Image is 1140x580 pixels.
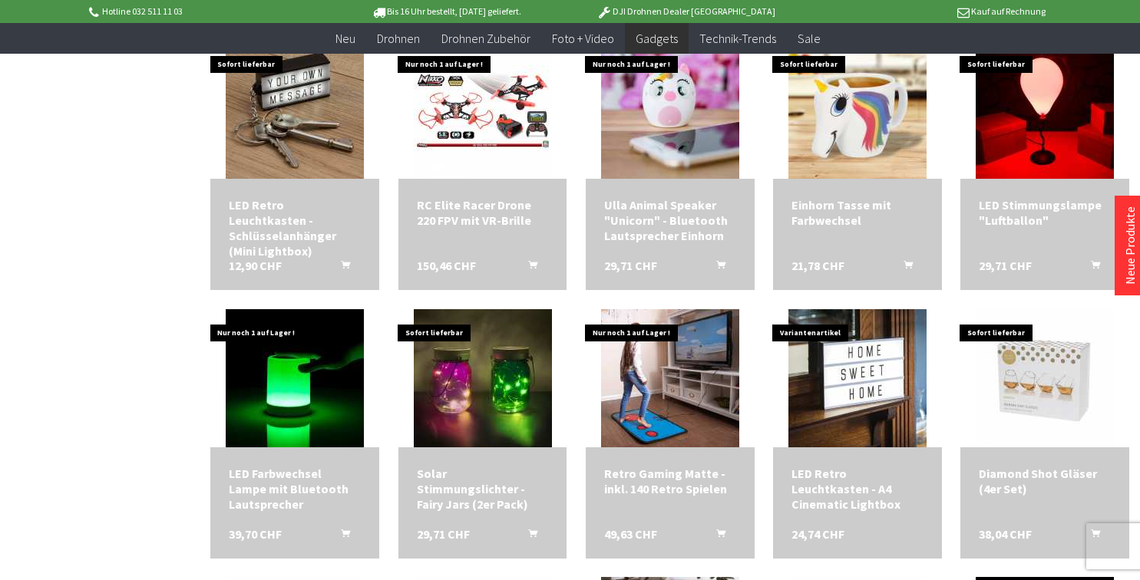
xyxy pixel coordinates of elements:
span: 29,71 CHF [979,258,1032,273]
button: In den Warenkorb [1072,526,1109,546]
img: Ulla Animal Speaker "Unicorn" - Bluetooth Lautsprecher Einhorn [601,41,739,179]
button: In den Warenkorb [885,258,922,278]
a: Technik-Trends [689,23,787,54]
a: LED Stimmungslampe "Luftballon" 29,71 CHF In den Warenkorb [979,197,1111,228]
span: 29,71 CHF [604,258,657,273]
span: Neu [335,31,355,46]
span: 24,74 CHF [791,526,844,542]
div: LED Retro Leuchtkasten - A4 Cinematic Lightbox [791,466,924,512]
span: 150,46 CHF [417,258,476,273]
div: Ulla Animal Speaker "Unicorn" - Bluetooth Lautsprecher Einhorn [604,197,736,243]
div: RC Elite Racer Drone 220 FPV mit VR-Brille [417,197,549,228]
span: 38,04 CHF [979,526,1032,542]
a: Gadgets [625,23,689,54]
img: Retro Gaming Matte - inkl. 140 Retro Spielen [601,309,739,447]
a: LED Farbwechsel Lampe mit Bluetooth Lautsprecher 39,70 CHF In den Warenkorb [229,466,361,512]
div: LED Retro Leuchtkasten - Schlüsselanhänger (Mini Lightbox) [229,197,361,259]
div: LED Farbwechsel Lampe mit Bluetooth Lautsprecher [229,466,361,512]
span: Gadgets [636,31,678,46]
div: Einhorn Tasse mit Farbwechsel [791,197,924,228]
button: In den Warenkorb [510,526,547,546]
button: In den Warenkorb [322,258,359,278]
span: 12,90 CHF [229,258,282,273]
p: Hotline 032 511 11 03 [87,2,326,21]
a: Retro Gaming Matte - inkl. 140 Retro Spielen 49,63 CHF In den Warenkorb [604,466,736,496]
img: LED Stimmungslampe "Luftballon" [976,41,1114,179]
a: Diamond Shot Gläser (4er Set) 38,04 CHF In den Warenkorb [979,466,1111,496]
div: LED Stimmungslampe "Luftballon" [979,197,1111,228]
button: In den Warenkorb [510,258,547,278]
span: Sale [798,31,821,46]
a: Solar Stimmungslichter - Fairy Jars (2er Pack) 29,71 CHF In den Warenkorb [417,466,549,512]
a: Sale [787,23,831,54]
a: Drohnen [366,23,431,54]
div: Diamond Shot Gläser (4er Set) [979,466,1111,496]
span: 21,78 CHF [791,258,844,273]
a: Einhorn Tasse mit Farbwechsel 21,78 CHF In den Warenkorb [791,197,924,228]
div: Solar Stimmungslichter - Fairy Jars (2er Pack) [417,466,549,512]
a: LED Retro Leuchtkasten - A4 Cinematic Lightbox 24,74 CHF [791,466,924,512]
img: Solar Stimmungslichter - Fairy Jars (2er Pack) [414,309,552,447]
a: RC Elite Racer Drone 220 FPV mit VR-Brille 150,46 CHF In den Warenkorb [417,197,549,228]
a: Drohnen Zubehör [431,23,541,54]
p: Bis 16 Uhr bestellt, [DATE] geliefert. [326,2,566,21]
img: Einhorn Tasse mit Farbwechsel [788,41,927,179]
div: Retro Gaming Matte - inkl. 140 Retro Spielen [604,466,736,496]
button: In den Warenkorb [1072,258,1109,278]
span: 39,70 CHF [229,526,282,542]
span: Drohnen Zubehör [441,31,530,46]
span: 29,71 CHF [417,526,470,542]
button: In den Warenkorb [322,526,359,546]
button: In den Warenkorb [698,258,735,278]
img: Diamond Shot Gläser (4er Set) [976,309,1114,447]
a: Neue Produkte [1122,206,1138,285]
p: Kauf auf Rechnung [806,2,1046,21]
span: Foto + Video [552,31,614,46]
img: RC Elite Racer Drone 220 FPV mit VR-Brille [414,41,552,179]
img: LED Retro Leuchtkasten - Schlüsselanhänger (Mini Lightbox) [226,41,364,179]
img: LED Retro Leuchtkasten - A4 Cinematic Lightbox [788,309,927,447]
span: Drohnen [377,31,420,46]
button: In den Warenkorb [698,526,735,546]
img: LED Farbwechsel Lampe mit Bluetooth Lautsprecher [226,309,364,447]
span: Technik-Trends [699,31,776,46]
a: Neu [325,23,366,54]
a: Ulla Animal Speaker "Unicorn" - Bluetooth Lautsprecher Einhorn 29,71 CHF In den Warenkorb [604,197,736,243]
span: 49,63 CHF [604,526,657,542]
a: Foto + Video [541,23,625,54]
p: DJI Drohnen Dealer [GEOGRAPHIC_DATA] [566,2,805,21]
a: LED Retro Leuchtkasten - Schlüsselanhänger (Mini Lightbox) 12,90 CHF In den Warenkorb [229,197,361,259]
